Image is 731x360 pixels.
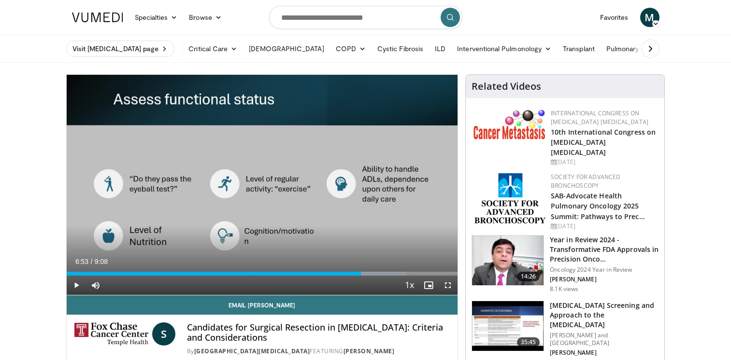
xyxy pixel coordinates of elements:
[66,41,175,57] a: Visit [MEDICAL_DATA] page
[551,109,648,126] a: International Congress on [MEDICAL_DATA] [MEDICAL_DATA]
[86,276,105,295] button: Mute
[74,322,148,346] img: Fox Chase Cancer Center
[344,347,395,355] a: [PERSON_NAME]
[551,222,657,231] div: [DATE]
[429,39,451,58] a: ILD
[95,258,108,265] span: 9:08
[330,39,372,58] a: COPD
[550,266,659,274] p: Oncology 2024 Year in Review
[474,173,545,223] img: 13a17e95-cae3-407c-a4b8-a3a137cfd30c.png.150x105_q85_autocrop_double_scale_upscale_version-0.2.png
[91,258,93,265] span: /
[473,109,546,139] img: 6ff8bc22-9509-4454-a4f8-ac79dd3b8976.png.150x105_q85_autocrop_double_scale_upscale_version-0.2.png
[152,322,175,346] a: S
[557,39,601,58] a: Transplant
[472,235,544,286] img: 22cacae0-80e8-46c7-b946-25cff5e656fa.150x105_q85_crop-smart_upscale.jpg
[419,276,438,295] button: Enable picture-in-picture mode
[550,276,659,283] p: [PERSON_NAME]
[551,158,657,166] div: [DATE]
[472,81,541,92] h4: Related Videos
[75,258,88,265] span: 6:53
[451,39,557,58] a: Interventional Pulmonology
[129,8,184,27] a: Specialties
[550,235,659,264] h3: Year in Review 2024 - Transformative FDA Approvals in Precision Onco…
[372,39,429,58] a: Cystic Fibrosis
[472,301,544,351] img: 1019b00a-3ead-468f-a4ec-9f872e6bceae.150x105_q85_crop-smart_upscale.jpg
[183,8,228,27] a: Browse
[594,8,634,27] a: Favorites
[187,322,450,343] h4: Candidates for Surgical Resection in [MEDICAL_DATA]: Criteria and Considerations
[550,332,659,347] p: [PERSON_NAME] and [GEOGRAPHIC_DATA]
[517,337,540,347] span: 35:45
[551,173,620,190] a: Society for Advanced Bronchoscopy
[67,75,458,295] video-js: Video Player
[400,276,419,295] button: Playback Rate
[601,39,698,58] a: Pulmonary Hypertension
[67,295,458,315] a: Email [PERSON_NAME]
[67,272,458,276] div: Progress Bar
[517,272,540,281] span: 14:26
[194,347,310,355] a: [GEOGRAPHIC_DATA][MEDICAL_DATA]
[640,8,659,27] a: M
[550,349,659,357] p: [PERSON_NAME]
[550,285,578,293] p: 8.1K views
[472,235,659,293] a: 14:26 Year in Review 2024 - Transformative FDA Approvals in Precision Onco… Oncology 2024 Year in...
[67,276,86,295] button: Play
[269,6,462,29] input: Search topics, interventions
[72,13,123,22] img: VuMedi Logo
[187,347,450,356] div: By FEATURING
[551,191,645,221] a: SAB-Advocate Health Pulmonary Oncology 2025 Summit: Pathways to Prec…
[243,39,330,58] a: [DEMOGRAPHIC_DATA]
[550,301,659,330] h3: [MEDICAL_DATA] Screening and Approach to the [MEDICAL_DATA]
[438,276,458,295] button: Fullscreen
[183,39,243,58] a: Critical Care
[551,127,656,157] a: 10th International Congress on [MEDICAL_DATA] [MEDICAL_DATA]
